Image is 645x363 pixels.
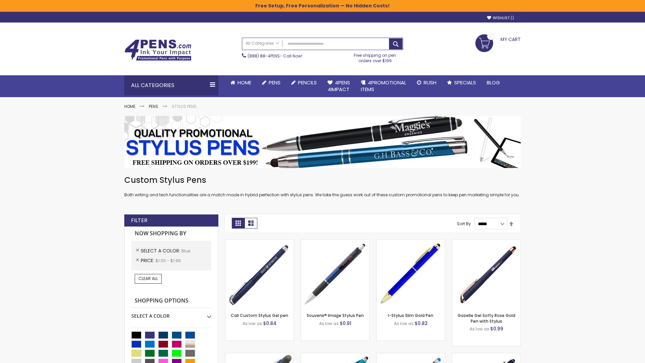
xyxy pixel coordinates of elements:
[131,294,211,308] strong: Shopping Options
[238,79,251,86] span: Home
[246,41,279,46] span: All Categories
[141,257,156,264] span: Price
[481,75,505,90] a: Blog
[319,321,339,326] span: As low as
[243,321,262,326] span: As low as
[124,175,521,198] div: Both writing and tech functionalities are a match made in hybrid perfection with stylus pens. We ...
[257,75,286,90] a: Pens
[298,79,317,86] span: Pencils
[412,75,442,90] a: Rush
[377,240,445,308] img: I-Stylus Slim Gold-Blue
[415,320,428,327] span: $0.82
[131,308,211,319] div: Select A Color
[141,247,181,254] span: Select A Color
[135,274,162,283] a: Clear All
[225,75,257,90] a: Home
[156,258,181,264] span: $1.00 - $1.99
[231,313,288,318] a: Cali Custom Stylus Gel pen
[225,239,294,245] a: Cali Custom Stylus Gel pen-Blue
[301,240,369,308] img: Souvenir® Image Stylus Pen-Blue
[225,240,294,308] img: Cali Custom Stylus Gel pen-Blue
[131,217,147,224] strong: Filter
[424,79,436,86] span: Rush
[377,239,445,245] a: I-Stylus Slim Gold-Blue
[470,326,489,332] span: As low as
[355,75,412,97] a: 4PROMOTIONALITEMS
[442,75,481,90] a: Specials
[248,53,302,59] span: - Call Now!
[124,116,521,168] img: Stylus Pens
[172,104,197,109] strong: Stylus Pens
[301,239,369,245] a: Souvenir® Image Stylus Pen-Blue
[452,353,520,359] a: Custom Soft Touch® Metal Pens with Stylus-Blue
[490,325,503,332] span: $0.99
[124,75,218,95] div: All Categories
[248,53,280,59] a: (888) 88-4PENS
[131,227,211,241] strong: Now Shopping by
[263,320,276,327] span: $0.84
[124,175,521,186] h1: Custom Stylus Pens
[487,79,500,86] span: Blog
[457,221,471,227] label: Sort By
[225,353,294,359] a: Souvenir® Jalan Highlighter Stylus Pen Combo-Blue
[452,240,520,308] img: Gazelle Gel Softy Rose Gold Pen with Stylus-Blue
[181,248,190,254] span: Blue
[307,313,364,318] a: Souvenir® Image Stylus Pen
[322,75,355,97] a: 4Pens4impact
[347,50,403,64] div: Free shipping on pen orders over $199
[138,276,158,281] span: Clear All
[361,79,406,93] span: 4PROMOTIONAL ITEMS
[242,38,283,49] a: All Categories
[454,79,476,86] span: Specials
[340,320,351,327] span: $0.91
[269,79,281,86] span: Pens
[149,104,158,109] a: Pens
[286,75,322,90] a: Pencils
[328,79,350,93] span: 4Pens 4impact
[301,353,369,359] a: Neon Stylus Highlighter-Pen Combo-Blue
[124,104,135,109] a: Home
[458,313,515,324] a: Gazelle Gel Softy Rose Gold Pen with Stylus
[394,321,414,326] span: As low as
[487,15,514,21] a: Wishlist
[452,239,520,245] a: Gazelle Gel Softy Rose Gold Pen with Stylus-Blue
[388,313,433,318] a: I-Stylus Slim Gold Pen
[124,39,191,61] img: 4Pens Custom Pens and Promotional Products
[232,218,245,229] strong: Grid
[377,353,445,359] a: Islander Softy Gel with Stylus - ColorJet Imprint-Blue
